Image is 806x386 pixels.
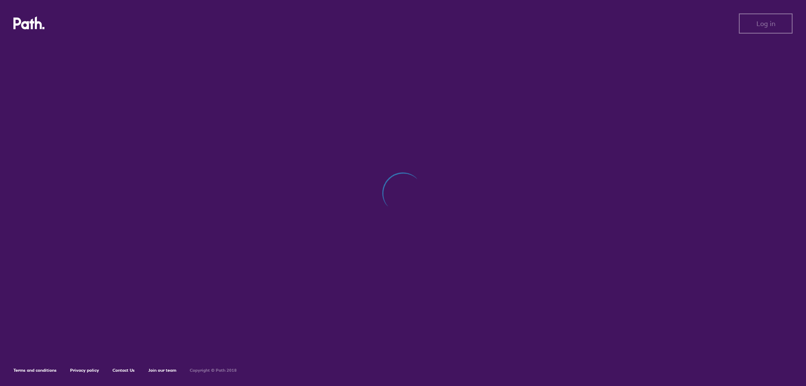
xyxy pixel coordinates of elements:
[756,20,775,27] span: Log in
[739,13,793,34] button: Log in
[70,368,99,373] a: Privacy policy
[13,368,57,373] a: Terms and conditions
[190,368,237,373] h6: Copyright © Path 2018
[113,368,135,373] a: Contact Us
[148,368,176,373] a: Join our team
